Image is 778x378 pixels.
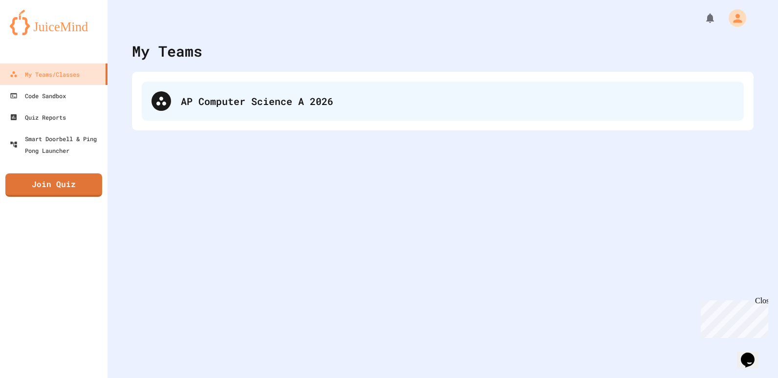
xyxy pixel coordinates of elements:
img: logo-orange.svg [10,10,98,35]
div: AP Computer Science A 2026 [142,82,744,121]
div: Chat with us now!Close [4,4,67,62]
div: My Teams/Classes [10,68,80,80]
div: AP Computer Science A 2026 [181,94,734,108]
iframe: chat widget [737,339,768,368]
iframe: chat widget [697,296,768,338]
div: Code Sandbox [10,90,66,102]
div: Smart Doorbell & Ping Pong Launcher [10,133,104,156]
div: My Notifications [686,10,718,26]
div: Quiz Reports [10,111,66,123]
div: My Teams [132,40,202,62]
div: My Account [718,7,749,29]
a: Join Quiz [5,173,102,197]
